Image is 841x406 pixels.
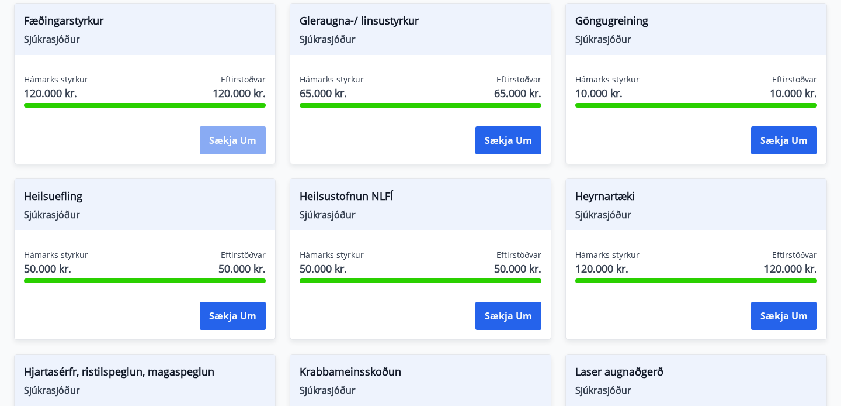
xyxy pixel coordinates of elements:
span: Sjúkrasjóður [575,384,817,397]
span: Sjúkrasjóður [300,33,541,46]
span: 120.000 kr. [24,85,88,101]
span: 65.000 kr. [300,85,364,101]
span: Hjartasérfr, ristilspeglun, magaspeglun [24,364,266,384]
button: Sækja um [475,126,541,154]
span: 120.000 kr. [575,261,640,276]
span: Heilsuefling [24,188,266,208]
span: Eftirstöðvar [221,249,266,261]
span: Hámarks styrkur [575,74,640,85]
span: 120.000 kr. [764,261,817,276]
span: Hámarks styrkur [24,74,88,85]
button: Sækja um [751,126,817,154]
span: Heyrnartæki [575,188,817,208]
span: Hámarks styrkur [24,249,88,261]
span: 50.000 kr. [300,261,364,276]
span: 10.000 kr. [575,85,640,101]
span: Göngugreining [575,13,817,33]
span: Sjúkrasjóður [575,33,817,46]
span: 10.000 kr. [770,85,817,101]
span: Eftirstöðvar [772,74,817,85]
span: Eftirstöðvar [496,249,541,261]
span: Hámarks styrkur [575,249,640,261]
span: Fæðingarstyrkur [24,13,266,33]
span: Sjúkrasjóður [24,33,266,46]
span: Eftirstöðvar [221,74,266,85]
span: Sjúkrasjóður [24,208,266,221]
span: Eftirstöðvar [772,249,817,261]
button: Sækja um [200,126,266,154]
span: Hámarks styrkur [300,74,364,85]
span: Sjúkrasjóður [300,384,541,397]
button: Sækja um [475,302,541,330]
span: Heilsustofnun NLFÍ [300,188,541,208]
span: 65.000 kr. [494,85,541,101]
span: Sjúkrasjóður [575,208,817,221]
span: 50.000 kr. [24,261,88,276]
span: 120.000 kr. [213,85,266,101]
span: Hámarks styrkur [300,249,364,261]
button: Sækja um [200,302,266,330]
span: Gleraugna-/ linsustyrkur [300,13,541,33]
span: Sjúkrasjóður [300,208,541,221]
span: Krabbameinsskoðun [300,364,541,384]
span: Eftirstöðvar [496,74,541,85]
span: Sjúkrasjóður [24,384,266,397]
span: 50.000 kr. [494,261,541,276]
span: Laser augnaðgerð [575,364,817,384]
span: 50.000 kr. [218,261,266,276]
button: Sækja um [751,302,817,330]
